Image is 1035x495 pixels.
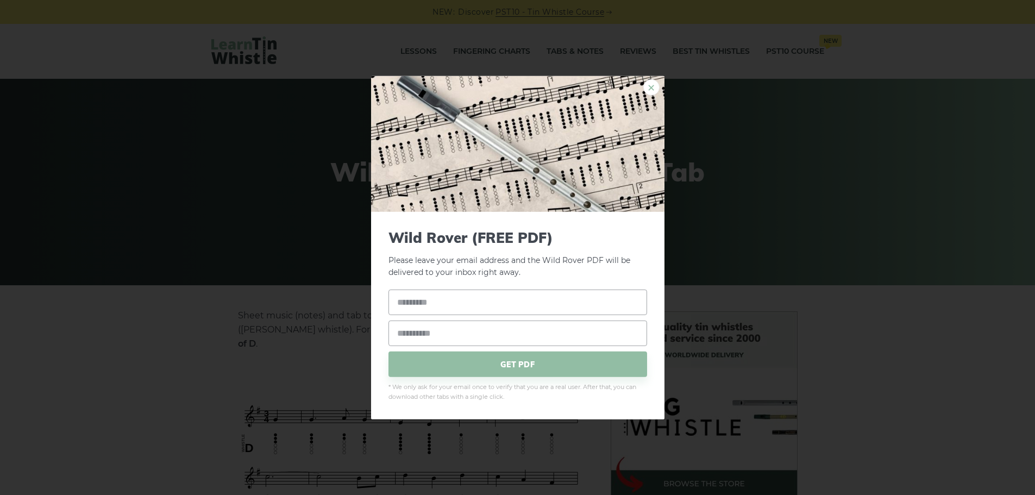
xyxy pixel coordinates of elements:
a: × [643,79,660,95]
span: * We only ask for your email once to verify that you are a real user. After that, you can downloa... [388,383,647,402]
img: Tin Whistle Tab Preview [371,76,664,211]
p: Please leave your email address and the Wild Rover PDF will be delivered to your inbox right away. [388,229,647,279]
span: Wild Rover (FREE PDF) [388,229,647,246]
span: GET PDF [388,352,647,377]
